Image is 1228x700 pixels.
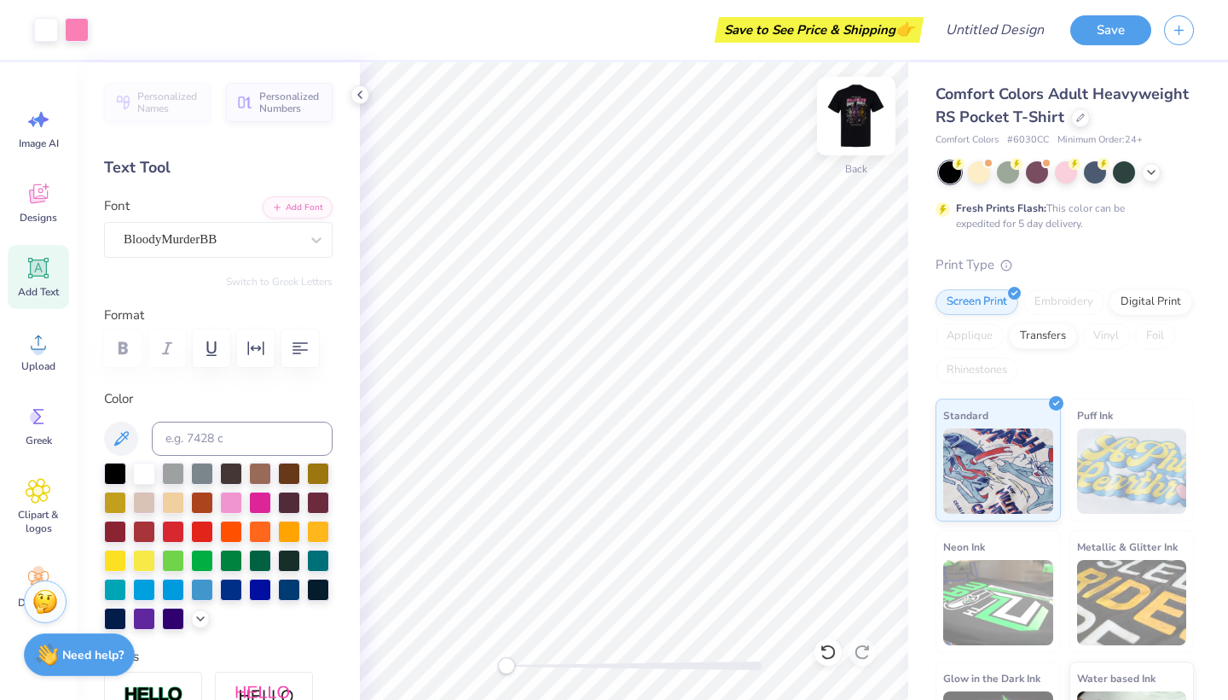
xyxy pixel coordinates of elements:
div: Vinyl [1082,324,1130,349]
div: Save to See Price & Shipping [719,17,919,43]
img: Metallic & Glitter Ink [1077,560,1187,645]
span: Comfort Colors [935,133,999,148]
div: Accessibility label [498,657,515,674]
span: Puff Ink [1077,406,1113,424]
div: Embroidery [1023,289,1104,315]
span: Image AI [19,137,59,150]
span: Glow in the Dark Ink [943,669,1040,687]
img: Back [822,82,890,150]
button: Switch to Greek Letters [226,275,333,289]
div: Digital Print [1109,289,1192,315]
strong: Need help? [62,647,124,663]
button: Add Font [263,196,333,219]
span: Clipart & logos [10,508,67,535]
label: Font [104,196,130,216]
span: Upload [21,359,55,373]
span: Metallic & Glitter Ink [1077,538,1178,556]
div: This color can be expedited for 5 day delivery. [956,201,1166,231]
div: Applique [935,324,1004,349]
span: Standard [943,406,988,424]
strong: Fresh Prints Flash: [956,201,1046,215]
span: Personalized Numbers [259,90,322,114]
div: Back [845,161,867,177]
span: Comfort Colors Adult Heavyweight RS Pocket T-Shirt [935,84,1189,127]
span: 👉 [895,19,914,39]
span: Designs [20,211,57,225]
label: Color [104,389,333,409]
span: Greek [26,434,52,447]
span: Neon Ink [943,538,985,556]
span: Decorate [18,596,59,610]
input: Untitled Design [932,13,1057,47]
img: Neon Ink [943,560,1053,645]
span: Personalized Names [137,90,200,114]
span: Add Text [18,285,59,299]
span: # 6030CC [1007,133,1049,148]
span: Minimum Order: 24 + [1057,133,1143,148]
div: Print Type [935,255,1194,275]
div: Text Tool [104,156,333,179]
div: Foil [1135,324,1175,349]
input: e.g. 7428 c [152,422,333,456]
label: Format [104,306,333,325]
button: Personalized Names [104,83,211,122]
span: Water based Ink [1077,669,1156,687]
div: Rhinestones [935,358,1018,383]
div: Screen Print [935,289,1018,315]
img: Puff Ink [1077,429,1187,514]
div: Transfers [1009,324,1077,349]
button: Save [1070,15,1151,45]
button: Personalized Numbers [226,83,333,122]
img: Standard [943,429,1053,514]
